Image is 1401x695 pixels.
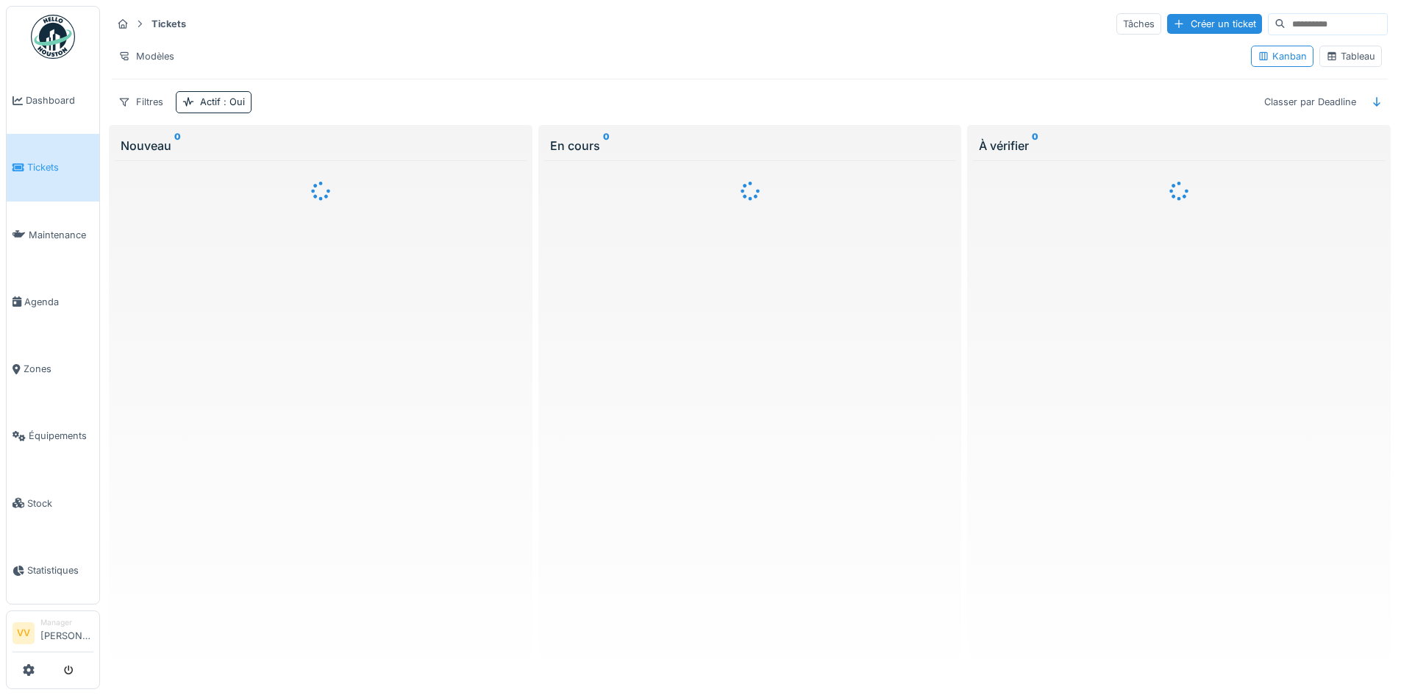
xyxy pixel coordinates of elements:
[1116,13,1161,35] div: Tâches
[24,295,93,309] span: Agenda
[40,617,93,628] div: Manager
[979,137,1379,154] div: À vérifier
[7,537,99,604] a: Statistiques
[1258,49,1307,63] div: Kanban
[26,93,93,107] span: Dashboard
[121,137,521,154] div: Nouveau
[221,96,245,107] span: : Oui
[1032,137,1038,154] sup: 0
[27,160,93,174] span: Tickets
[603,137,610,154] sup: 0
[7,134,99,201] a: Tickets
[29,429,93,443] span: Équipements
[24,362,93,376] span: Zones
[112,46,181,67] div: Modèles
[31,15,75,59] img: Badge_color-CXgf-gQk.svg
[13,617,93,652] a: VV Manager[PERSON_NAME]
[29,228,93,242] span: Maintenance
[7,268,99,335] a: Agenda
[1326,49,1375,63] div: Tableau
[174,137,181,154] sup: 0
[7,470,99,537] a: Stock
[200,95,245,109] div: Actif
[7,67,99,134] a: Dashboard
[13,622,35,644] li: VV
[27,563,93,577] span: Statistiques
[112,91,170,113] div: Filtres
[40,617,93,649] li: [PERSON_NAME]
[27,496,93,510] span: Stock
[7,335,99,402] a: Zones
[7,202,99,268] a: Maintenance
[1258,91,1363,113] div: Classer par Deadline
[7,402,99,469] a: Équipements
[1167,14,1262,34] div: Créer un ticket
[146,17,192,31] strong: Tickets
[550,137,950,154] div: En cours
